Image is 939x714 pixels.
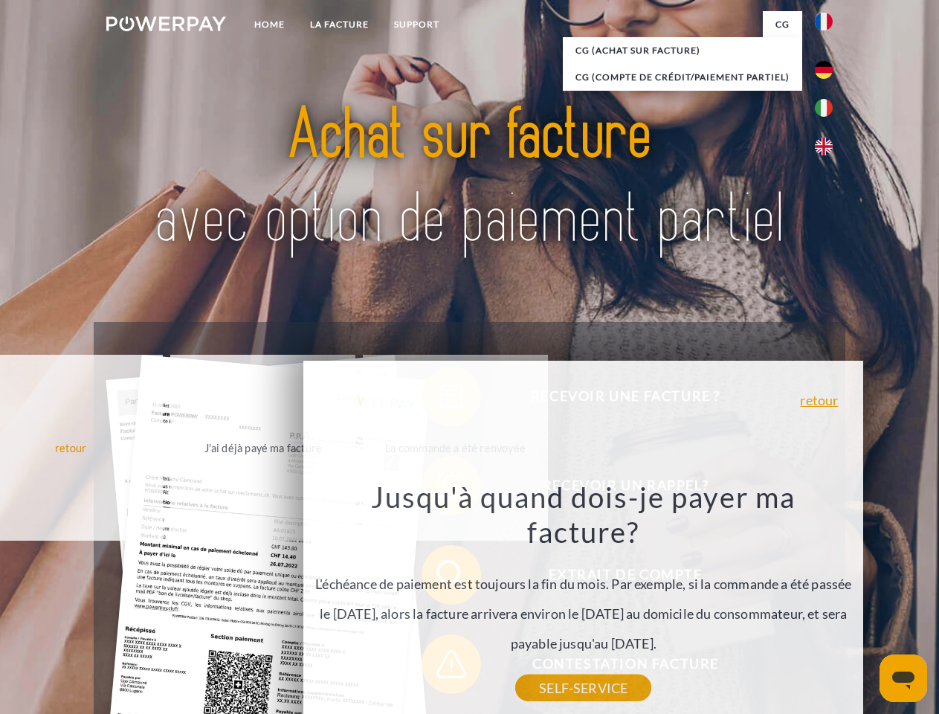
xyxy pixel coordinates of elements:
img: en [815,138,833,155]
a: LA FACTURE [297,11,381,38]
iframe: Bouton de lancement de la fenêtre de messagerie [880,654,927,702]
a: CG [763,11,802,38]
img: logo-powerpay-white.svg [106,16,226,31]
a: CG (achat sur facture) [563,37,802,64]
a: Support [381,11,452,38]
div: L'échéance de paiement est toujours la fin du mois. Par exemple, si la commande a été passée le [... [312,479,855,688]
div: J'ai déjà payé ma facture [179,437,346,457]
h3: Jusqu'à quand dois-je payer ma facture? [312,479,855,550]
a: CG (Compte de crédit/paiement partiel) [563,64,802,91]
a: Home [242,11,297,38]
a: retour [800,393,838,407]
img: it [815,99,833,117]
img: title-powerpay_fr.svg [142,71,797,285]
img: fr [815,13,833,30]
a: SELF-SERVICE [515,675,651,701]
img: de [815,61,833,79]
